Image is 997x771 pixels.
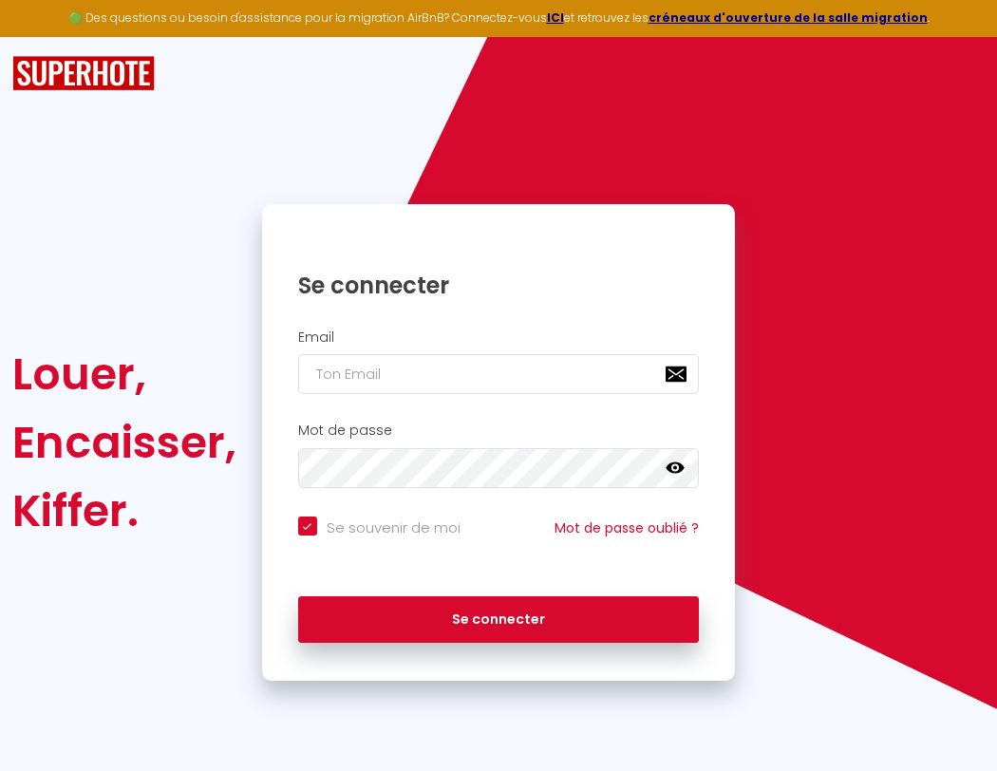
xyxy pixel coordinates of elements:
[12,56,155,91] img: SuperHote logo
[298,354,700,394] input: Ton Email
[555,518,699,537] a: Mot de passe oublié ?
[298,423,700,439] h2: Mot de passe
[12,340,236,408] div: Louer,
[547,9,564,26] a: ICI
[649,9,928,26] a: créneaux d'ouverture de la salle migration
[12,477,236,545] div: Kiffer.
[12,408,236,477] div: Encaisser,
[298,271,700,300] h1: Se connecter
[298,596,700,644] button: Se connecter
[298,329,700,346] h2: Email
